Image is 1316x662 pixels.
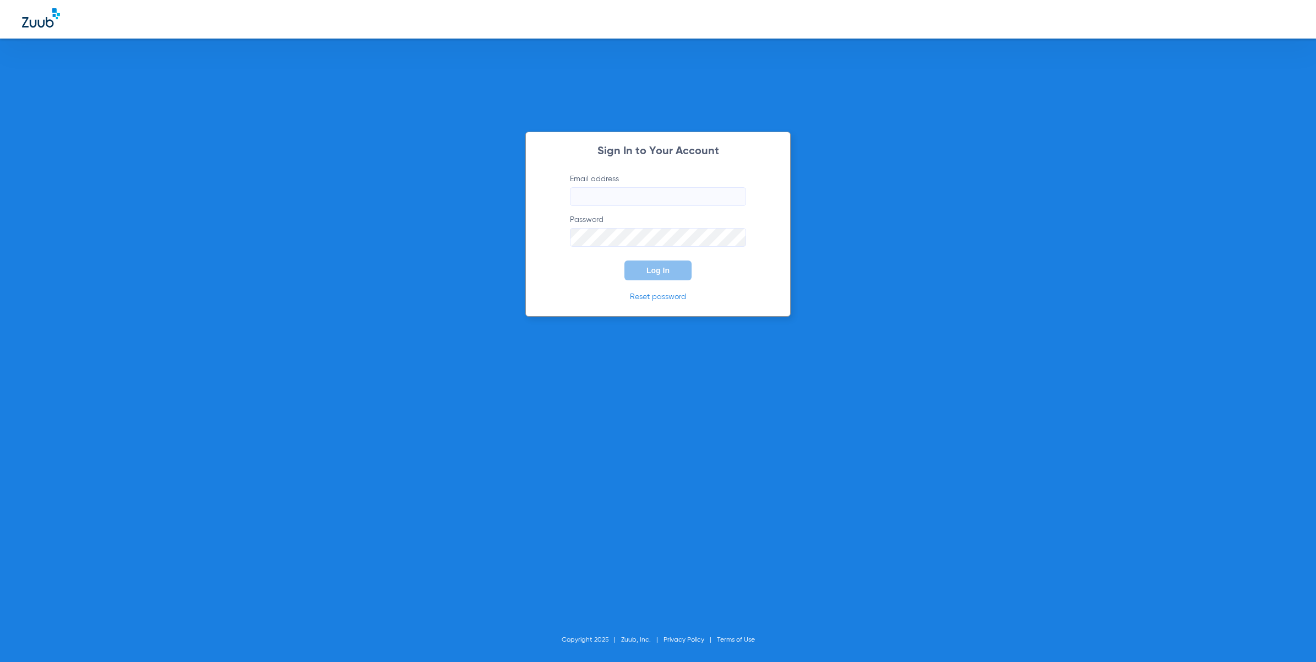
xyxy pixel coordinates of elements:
label: Password [570,214,746,247]
a: Privacy Policy [664,637,704,643]
span: Log In [646,266,670,275]
iframe: Chat Widget [1261,609,1316,662]
button: Log In [624,261,692,280]
a: Reset password [630,293,686,301]
label: Email address [570,173,746,206]
img: Zuub Logo [22,8,60,28]
h2: Sign In to Your Account [553,146,763,157]
input: Password [570,228,746,247]
li: Zuub, Inc. [621,634,664,645]
li: Copyright 2025 [562,634,621,645]
a: Terms of Use [717,637,755,643]
input: Email address [570,187,746,206]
